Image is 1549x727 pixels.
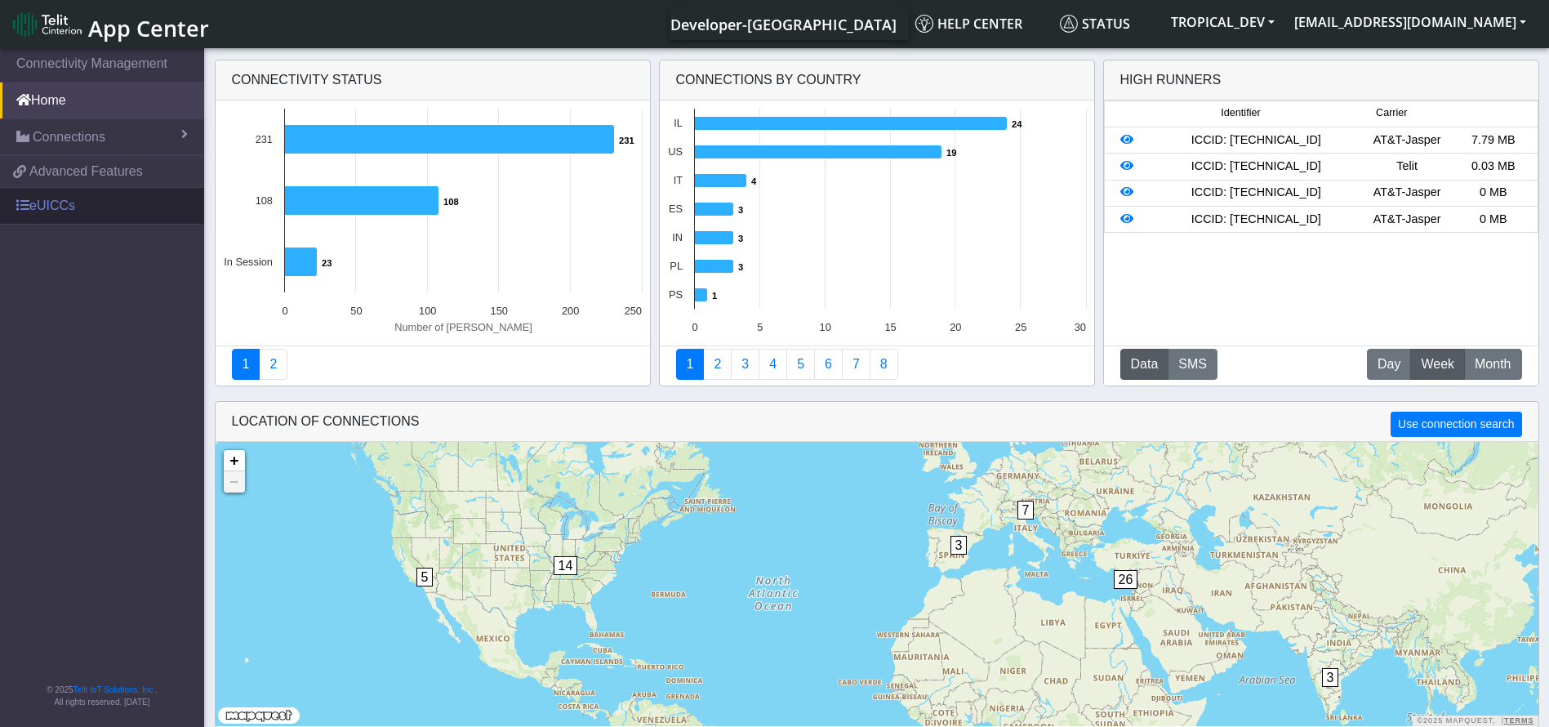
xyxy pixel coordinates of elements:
text: 25 [1015,321,1026,333]
a: Zero Session [842,349,870,380]
span: Week [1421,355,1454,374]
img: knowledge.svg [915,15,933,33]
span: Status [1060,15,1130,33]
nav: Summary paging [232,349,634,380]
text: 5 [757,321,763,333]
span: 3 [950,536,968,555]
button: Month [1464,349,1521,380]
span: Month [1475,355,1511,374]
div: ICCID: [TECHNICAL_ID] [1148,158,1364,176]
span: 7 [1017,501,1035,520]
div: ICCID: [TECHNICAL_ID] [1148,184,1364,202]
text: 23 [322,258,332,268]
text: 250 [624,305,641,317]
div: 0 MB [1450,211,1537,229]
text: 19 [946,148,956,158]
a: Help center [909,7,1053,40]
a: Telit IoT Solutions, Inc. [73,685,155,694]
nav: Summary paging [676,349,1078,380]
text: IL [674,117,683,129]
text: 30 [1074,321,1085,333]
div: 0.03 MB [1450,158,1537,176]
span: 3 [1322,668,1339,687]
img: status.svg [1060,15,1078,33]
text: 24 [1012,119,1022,129]
a: Not Connected for 30 days [870,349,898,380]
a: Zoom out [224,471,245,493]
text: 1 [712,291,717,301]
text: Number of [PERSON_NAME] [394,321,532,333]
a: Usage by Carrier [786,349,815,380]
text: ES [668,203,682,215]
button: SMS [1168,349,1217,380]
text: 3 [738,234,743,243]
div: 7.79 MB [1450,132,1537,149]
text: 20 [950,321,961,333]
div: High Runners [1120,70,1222,90]
a: Carrier [703,349,732,380]
text: 0 [692,321,697,333]
span: Advanced Features [29,162,143,181]
text: IT [673,174,683,186]
span: Carrier [1376,105,1407,121]
button: Data [1120,349,1169,380]
text: 50 [350,305,362,317]
a: 14 Days Trend [814,349,843,380]
a: App Center [13,7,207,42]
a: Your current platform instance [670,7,896,40]
div: AT&T-Jasper [1364,184,1450,202]
text: 200 [561,305,578,317]
a: Connections By Country [676,349,705,380]
div: Connections By Country [660,60,1094,100]
a: Zoom in [224,450,245,471]
a: Usage per Country [731,349,759,380]
text: 231 [255,133,272,145]
button: Week [1410,349,1465,380]
img: logo-telit-cinterion-gw-new.png [13,11,82,38]
span: Identifier [1221,105,1260,121]
text: In Session [224,256,273,268]
text: PL [670,260,683,272]
text: IN [672,231,683,243]
text: 0 [282,305,287,317]
div: AT&T-Jasper [1364,211,1450,229]
button: Use connection search [1391,412,1521,437]
span: Developer-[GEOGRAPHIC_DATA] [670,15,897,34]
text: 231 [619,136,634,145]
text: 3 [738,262,743,272]
a: Status [1053,7,1161,40]
text: 150 [490,305,507,317]
text: 3 [738,205,743,215]
text: 4 [751,176,757,186]
button: TROPICAL_DEV [1161,7,1284,37]
text: PS [668,288,682,301]
span: Help center [915,15,1022,33]
text: 100 [419,305,436,317]
a: Connections By Carrier [759,349,787,380]
span: Connections [33,127,105,147]
text: 108 [443,197,459,207]
span: 14 [554,556,578,575]
div: AT&T-Jasper [1364,132,1450,149]
a: Connectivity status [232,349,260,380]
div: Telit [1364,158,1450,176]
span: App Center [88,13,209,43]
div: ICCID: [TECHNICAL_ID] [1148,132,1364,149]
div: LOCATION OF CONNECTIONS [216,402,1538,442]
div: ©2025 MapQuest, | [1413,716,1538,726]
a: Deployment status [259,349,287,380]
text: 108 [255,194,272,207]
button: Day [1367,349,1411,380]
div: 0 MB [1450,184,1537,202]
span: 5 [416,568,434,587]
div: ICCID: [TECHNICAL_ID] [1148,211,1364,229]
span: Day [1378,355,1400,374]
text: 10 [819,321,830,333]
div: Connectivity status [216,60,650,100]
text: US [668,145,683,158]
button: [EMAIL_ADDRESS][DOMAIN_NAME] [1284,7,1536,37]
text: 15 [884,321,896,333]
span: 26 [1114,570,1138,589]
a: Terms [1504,716,1534,725]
